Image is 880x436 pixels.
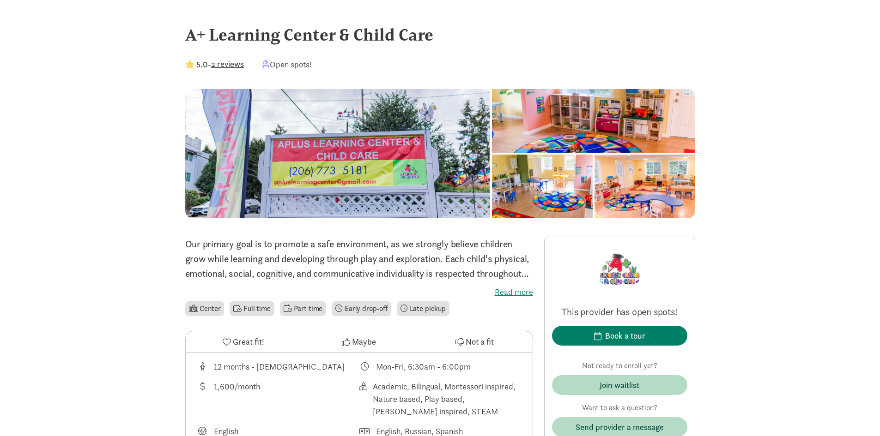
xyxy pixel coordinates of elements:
li: Full time [230,301,274,316]
span: Send provider a message [576,421,664,433]
p: Want to ask a question? [552,402,687,413]
img: Provider logo [595,245,644,294]
p: Not ready to enroll yet? [552,360,687,371]
div: Age range for children that this provider cares for [197,360,359,373]
button: 2 reviews [211,58,244,70]
div: Book a tour [605,329,645,342]
li: Early drop-off [332,301,391,316]
li: Late pickup [397,301,449,316]
li: Part time [280,301,326,316]
div: Class schedule [359,360,522,373]
p: This provider has open spots! [552,305,687,318]
div: - [185,58,244,71]
label: Read more [185,287,533,298]
button: Maybe [301,331,417,352]
div: Join waitlist [600,379,639,391]
div: Average tuition for this program [197,380,359,418]
span: Maybe [352,335,376,348]
button: Book a tour [552,326,687,346]
strong: 5.0 [196,59,208,70]
div: 1,600/month [214,380,260,418]
button: Join waitlist [552,375,687,395]
button: Great fit! [186,331,301,352]
div: Open spots! [262,58,312,71]
span: Great fit! [233,335,264,348]
div: A+ Learning Center & Child Care [185,22,695,47]
span: Not a fit [466,335,494,348]
div: Mon-Fri, 6:30am - 6:00pm [376,360,471,373]
p: Our primary goal is to promote a safe environment, as we strongly believe children grow while lea... [185,237,533,281]
div: Academic, Bilingual, Montessori inspired, Nature based, Play based, [PERSON_NAME] inspired, STEAM [373,380,522,418]
button: Not a fit [417,331,532,352]
div: This provider's education philosophy [359,380,522,418]
div: 12 months - [DEMOGRAPHIC_DATA] [214,360,345,373]
li: Center [185,301,225,316]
